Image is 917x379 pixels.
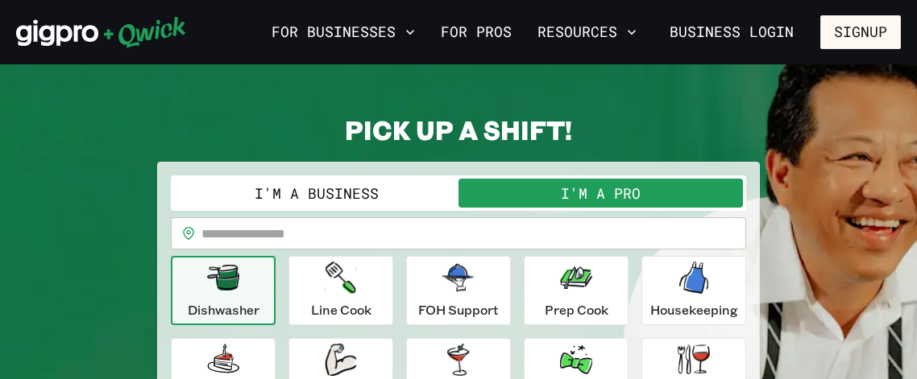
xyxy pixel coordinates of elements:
[820,15,901,49] button: Signup
[174,179,458,208] button: I'm a Business
[650,300,738,319] p: Housekeeping
[418,300,499,319] p: FOH Support
[188,300,259,319] p: Dishwasher
[545,300,608,319] p: Prep Cook
[171,256,276,325] button: Dishwasher
[311,300,371,319] p: Line Cook
[288,256,393,325] button: Line Cook
[524,256,629,325] button: Prep Cook
[531,19,643,46] button: Resources
[656,15,807,49] a: Business Login
[406,256,511,325] button: FOH Support
[434,19,518,46] a: For Pros
[265,19,421,46] button: For Businesses
[157,113,760,146] h2: PICK UP A SHIFT!
[641,256,746,325] button: Housekeeping
[458,179,743,208] button: I'm a Pro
